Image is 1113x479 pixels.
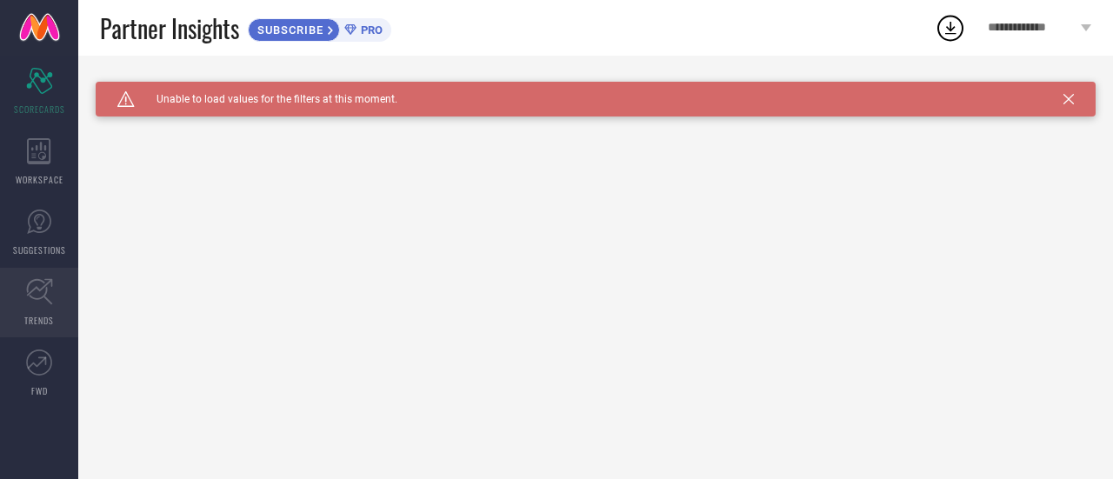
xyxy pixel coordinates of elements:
[24,314,54,327] span: TRENDS
[16,173,63,186] span: WORKSPACE
[935,12,966,43] div: Open download list
[14,103,65,116] span: SCORECARDS
[248,14,391,42] a: SUBSCRIBEPRO
[249,23,328,37] span: SUBSCRIBE
[96,82,1096,96] div: Unable to load filters at this moment. Please try later.
[100,10,239,46] span: Partner Insights
[357,23,383,37] span: PRO
[13,243,66,256] span: SUGGESTIONS
[135,93,397,105] span: Unable to load values for the filters at this moment.
[31,384,48,397] span: FWD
